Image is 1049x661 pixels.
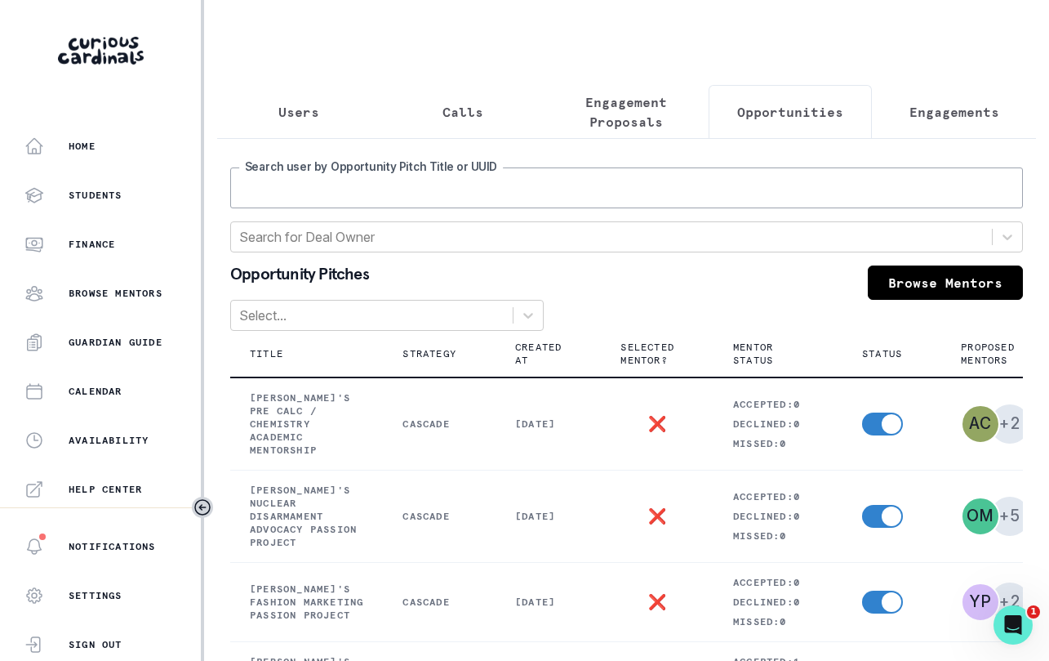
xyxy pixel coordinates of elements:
[515,596,581,609] p: [DATE]
[69,336,162,349] p: Guardian Guide
[1027,605,1040,619] span: 1
[69,483,142,496] p: Help Center
[620,341,674,367] p: Selected Mentor?
[250,484,363,549] p: [PERSON_NAME]'s Nuclear Disarmament Advocacy Passion Project
[58,37,144,65] img: Curious Cardinals Logo
[733,576,823,589] p: Accepted: 0
[733,398,823,411] p: Accepted: 0
[967,508,994,524] div: Olivia Manes
[909,102,999,122] p: Engagements
[733,490,823,503] p: Accepted: 0
[969,594,992,610] div: Yasha Paola
[69,589,122,602] p: Settings
[192,497,213,518] button: Toggle sidebar
[993,605,1033,645] iframe: Intercom live chat
[969,416,992,431] div: ASHLEY CHUNG
[250,347,283,360] p: Title
[515,418,581,431] p: [DATE]
[862,347,902,360] p: Status
[990,583,1029,622] span: +2
[648,418,667,431] p: ❌
[733,341,803,367] p: Mentor Status
[402,418,476,431] p: Cascade
[733,615,823,628] p: Missed: 0
[648,596,667,609] p: ❌
[733,437,823,450] p: Missed: 0
[402,510,476,523] p: Cascade
[250,583,363,622] p: [PERSON_NAME]'s Fashion Marketing Passion Project
[69,287,162,300] p: Browse Mentors
[990,497,1029,536] span: +5
[230,266,369,287] p: Opportunity Pitches
[69,540,156,553] p: Notifications
[69,189,122,202] p: Students
[733,418,823,431] p: Declined: 0
[69,238,115,251] p: Finance
[69,385,122,398] p: Calendar
[402,347,456,360] p: Strategy
[278,102,319,122] p: Users
[733,529,823,543] p: Missed: 0
[69,638,122,651] p: Sign Out
[402,596,476,609] p: Cascade
[250,391,363,457] p: [PERSON_NAME]'s Pre Calc / Chemistry Academic Mentorship
[558,92,695,132] p: Engagement Proposals
[733,596,823,609] p: Declined: 0
[648,510,667,523] p: ❌
[442,102,483,122] p: Calls
[733,510,823,523] p: Declined: 0
[515,510,581,523] p: [DATE]
[961,341,1015,367] p: Proposed Mentors
[69,434,149,447] p: Availability
[69,140,96,153] p: Home
[515,341,562,367] p: Created At
[868,266,1023,300] a: Browse Mentors
[737,102,843,122] p: Opportunities
[990,404,1029,444] span: +2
